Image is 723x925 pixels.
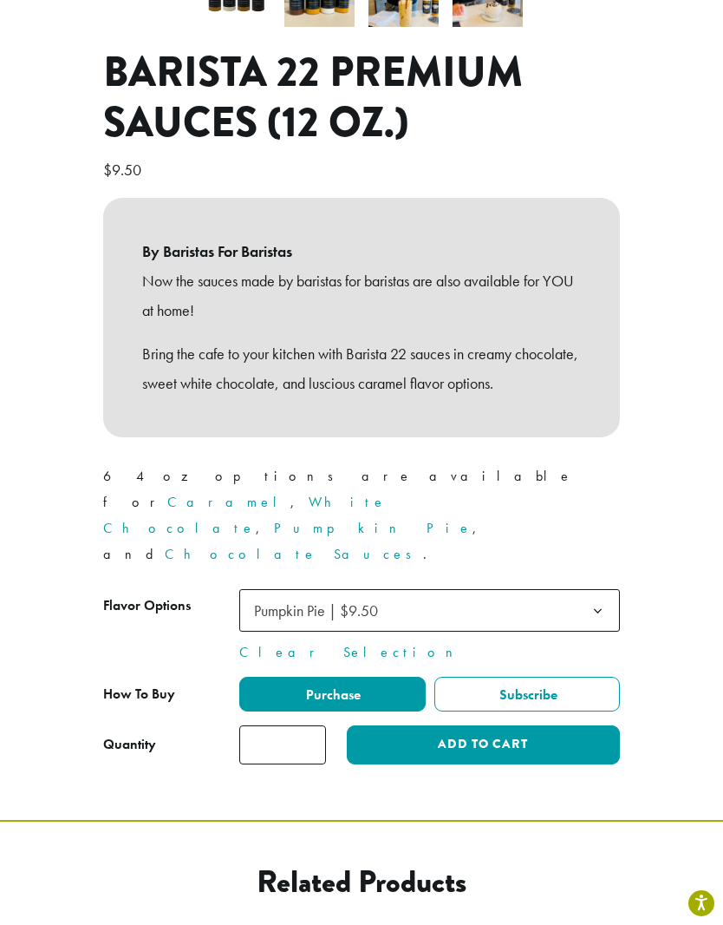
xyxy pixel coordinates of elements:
[103,734,156,755] div: Quantity
[103,594,239,619] label: Flavor Options
[103,160,146,180] bdi: 9.50
[247,594,395,627] span: Pumpkin Pie | $9.50
[239,725,326,764] input: Product quantity
[103,463,620,567] p: 64 oz options are available for , , , and .
[103,493,387,537] a: White Chocolate
[142,237,581,266] b: By Baristas For Baristas
[167,493,290,511] a: Caramel
[239,642,620,663] a: Clear Selection
[103,48,620,148] h1: Barista 22 Premium Sauces (12 oz.)
[274,519,472,537] a: Pumpkin Pie
[239,589,620,632] span: Pumpkin Pie | $9.50
[347,725,620,764] button: Add to cart
[165,545,423,563] a: Chocolate Sauces
[142,266,581,325] p: Now the sauces made by baristas for baristas are also available for YOU at home!
[303,686,361,704] span: Purchase
[254,600,378,620] span: Pumpkin Pie | $9.50
[497,686,557,704] span: Subscribe
[71,863,652,901] h2: Related products
[142,339,581,398] p: Bring the cafe to your kitchen with Barista 22 sauces in creamy chocolate, sweet white chocolate,...
[103,685,175,703] span: How To Buy
[103,160,112,180] span: $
